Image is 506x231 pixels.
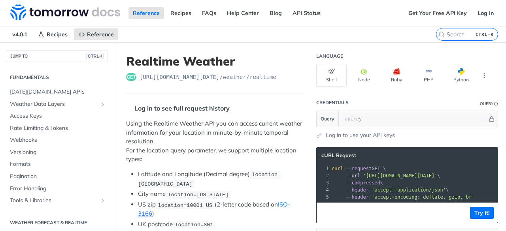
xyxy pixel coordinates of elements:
li: UK postcode [138,220,304,229]
h1: Realtime Weather [126,54,304,68]
span: Formats [10,160,106,168]
button: Node [349,64,379,87]
span: \ [332,187,449,193]
button: Try It! [470,207,494,219]
button: Ruby [381,64,412,87]
span: Tools & Libraries [10,197,98,205]
div: Query [480,101,493,107]
span: --url [346,173,360,178]
button: JUMP TOCTRL-/ [6,50,108,62]
li: City name [138,190,304,199]
a: Reference [74,28,118,40]
li: Latitude and Longitude (Decimal degree) [138,170,304,188]
h2: Weather Forecast & realtime [6,219,108,226]
a: Weather Data LayersShow subpages for Weather Data Layers [6,98,108,110]
a: Versioning [6,146,108,158]
button: Hide [487,115,496,123]
span: CTRL-/ [86,53,104,59]
a: FAQs [198,7,221,19]
a: Tools & LibrariesShow subpages for Tools & Libraries [6,195,108,207]
span: Recipes [47,31,68,38]
a: Blog [265,7,286,19]
span: Weather Data Layers [10,100,98,108]
span: Pagination [10,173,106,180]
a: Error Handling [6,183,108,195]
a: Formats [6,158,108,170]
span: location=10001 US [158,202,212,208]
div: Credentials [316,100,349,106]
a: Rate Limiting & Tokens [6,122,108,134]
span: https://api.tomorrow.io/v4/weather/realtime [140,73,276,81]
a: Pagination [6,171,108,182]
a: Get Your Free API Key [404,7,471,19]
button: Show subpages for Tools & Libraries [100,197,106,204]
span: v4.0.1 [8,28,32,40]
a: Reference [128,7,164,19]
kbd: CTRL-K [474,30,496,38]
a: Help Center [223,7,263,19]
span: --request [346,166,372,171]
span: --compressed [346,180,380,186]
div: Log in to see full request history [126,103,230,113]
span: Error Handling [10,185,106,193]
span: Versioning [10,148,106,156]
i: Information [494,102,498,106]
span: --header [346,187,369,193]
a: Access Keys [6,110,108,122]
a: Log in to use your API keys [326,131,395,139]
h2: Fundamentals [6,74,108,81]
span: Access Keys [10,112,106,120]
button: cURL Request [319,152,365,160]
a: Recipes [166,7,196,19]
button: PHP [413,64,444,87]
button: Show subpages for Weather Data Layers [100,101,106,107]
a: [DATE][DOMAIN_NAME] APIs [6,86,108,98]
span: \ [332,173,440,178]
p: Using the Realtime Weather API you can access current weather information for your location in mi... [126,119,304,164]
a: Log In [473,7,498,19]
button: Copy to clipboard [321,207,332,219]
a: API Status [288,7,325,19]
span: curl [332,166,343,171]
span: location=SW1 [175,222,213,228]
input: apikey [341,111,487,127]
svg: More ellipsis [481,72,488,79]
span: 'accept: application/json' [372,187,446,193]
div: 1 [317,165,330,172]
span: location=[US_STATE] [168,192,228,197]
span: Rate Limiting & Tokens [10,124,106,132]
span: [DATE][DOMAIN_NAME] APIs [10,88,106,96]
li: US zip (2-letter code based on ) [138,200,304,218]
div: QueryInformation [480,101,498,107]
button: Query [317,111,339,127]
div: 5 [317,193,330,201]
span: --header [346,194,369,200]
span: \ [332,180,383,186]
div: 3 [317,179,330,186]
span: cURL Request [321,152,356,159]
span: Query [321,115,334,122]
img: Tomorrow.io Weather API Docs [10,4,120,20]
button: More Languages [478,69,490,81]
button: Shell [316,64,347,87]
span: 'accept-encoding: deflate, gzip, br' [372,194,474,200]
div: 2 [317,172,330,179]
span: GET \ [332,166,386,171]
div: Language [316,53,343,59]
span: Reference [87,31,114,38]
div: 4 [317,186,330,193]
a: Recipes [34,28,72,40]
span: get [126,73,136,81]
a: Webhooks [6,134,108,146]
button: Python [446,64,476,87]
span: Webhooks [10,136,106,144]
svg: Search [438,31,445,38]
span: '[URL][DOMAIN_NAME][DATE]' [363,173,437,178]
